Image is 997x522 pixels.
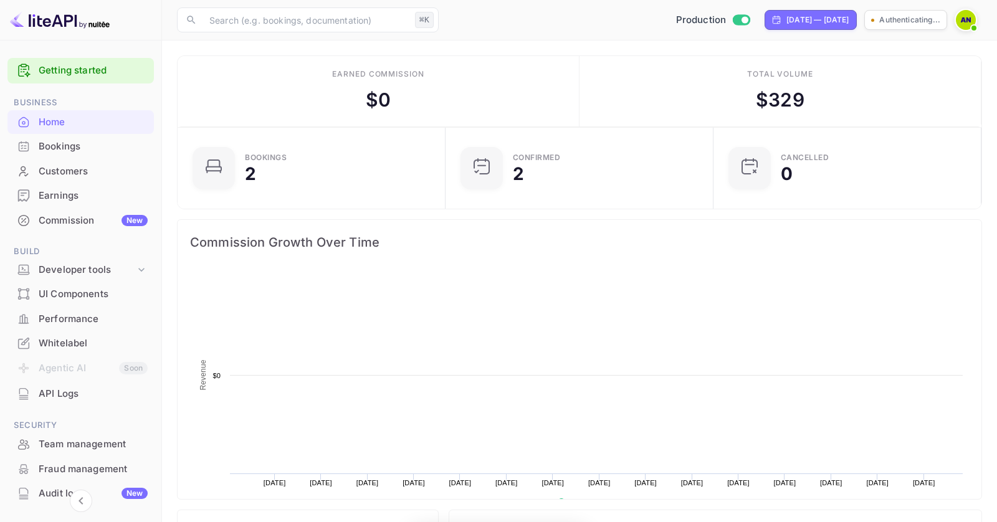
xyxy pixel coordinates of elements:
[7,58,154,83] div: Getting started
[866,479,889,486] text: [DATE]
[913,479,935,486] text: [DATE]
[671,13,755,27] div: Switch to Sandbox mode
[7,482,154,505] a: Audit logsNew
[39,263,135,277] div: Developer tools
[820,479,842,486] text: [DATE]
[202,7,410,32] input: Search (e.g. bookings, documentation)
[39,486,148,501] div: Audit logs
[7,135,154,159] div: Bookings
[190,232,969,252] span: Commission Growth Over Time
[122,215,148,226] div: New
[7,184,154,208] div: Earnings
[781,154,829,161] div: CANCELLED
[39,64,148,78] a: Getting started
[7,96,154,110] span: Business
[39,437,148,452] div: Team management
[122,488,148,499] div: New
[7,432,154,457] div: Team management
[39,164,148,179] div: Customers
[7,457,154,482] div: Fraud management
[774,479,796,486] text: [DATE]
[541,479,564,486] text: [DATE]
[588,479,611,486] text: [DATE]
[7,110,154,135] div: Home
[7,110,154,133] a: Home
[7,245,154,259] span: Build
[245,165,256,183] div: 2
[681,479,704,486] text: [DATE]
[7,307,154,330] a: Performance
[513,165,524,183] div: 2
[403,479,425,486] text: [DATE]
[7,184,154,207] a: Earnings
[781,165,793,183] div: 0
[7,159,154,183] a: Customers
[212,372,221,379] text: $0
[7,159,154,184] div: Customers
[7,419,154,432] span: Security
[879,14,940,26] p: Authenticating...
[39,387,148,401] div: API Logs
[7,307,154,331] div: Performance
[756,86,804,114] div: $ 329
[7,331,154,356] div: Whitelabel
[264,479,286,486] text: [DATE]
[39,287,148,301] div: UI Components
[7,382,154,405] a: API Logs
[727,479,750,486] text: [DATE]
[310,479,332,486] text: [DATE]
[449,479,472,486] text: [DATE]
[415,12,434,28] div: ⌘K
[39,140,148,154] div: Bookings
[39,312,148,326] div: Performance
[39,462,148,477] div: Fraud management
[39,214,148,228] div: Commission
[956,10,976,30] img: Abdelrahman Nasef
[7,482,154,506] div: Audit logsNew
[747,69,814,80] div: Total volume
[7,259,154,281] div: Developer tools
[39,189,148,203] div: Earnings
[634,479,657,486] text: [DATE]
[7,282,154,305] a: UI Components
[7,331,154,354] a: Whitelabel
[786,14,849,26] div: [DATE] — [DATE]
[570,498,601,507] text: Revenue
[10,10,110,30] img: LiteAPI logo
[7,209,154,233] div: CommissionNew
[7,135,154,158] a: Bookings
[332,69,424,80] div: Earned commission
[7,282,154,306] div: UI Components
[356,479,379,486] text: [DATE]
[39,336,148,351] div: Whitelabel
[199,359,208,390] text: Revenue
[495,479,518,486] text: [DATE]
[245,154,287,161] div: Bookings
[366,86,391,114] div: $ 0
[676,13,727,27] span: Production
[39,115,148,130] div: Home
[513,154,561,161] div: Confirmed
[7,209,154,232] a: CommissionNew
[7,457,154,480] a: Fraud management
[7,432,154,455] a: Team management
[7,382,154,406] div: API Logs
[70,490,92,512] button: Collapse navigation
